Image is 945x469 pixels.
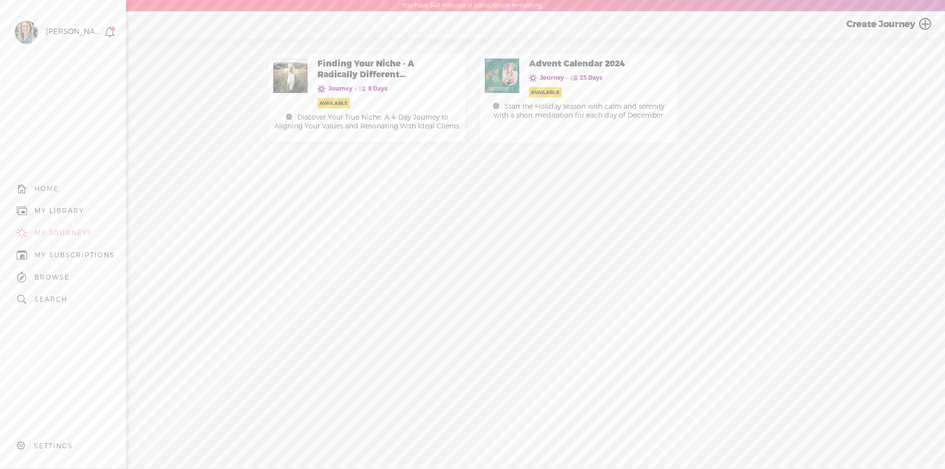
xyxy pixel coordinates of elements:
[34,273,70,281] div: BROWSE
[46,27,102,37] div: [PERSON_NAME]
[34,442,73,450] div: SETTINGS
[34,207,84,215] div: MY LIBRARY
[34,295,67,304] div: SEARCH
[34,251,115,259] div: MY SUBSCRIPTIONS
[34,185,59,193] div: HOME
[34,229,93,237] div: MY JOURNEYS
